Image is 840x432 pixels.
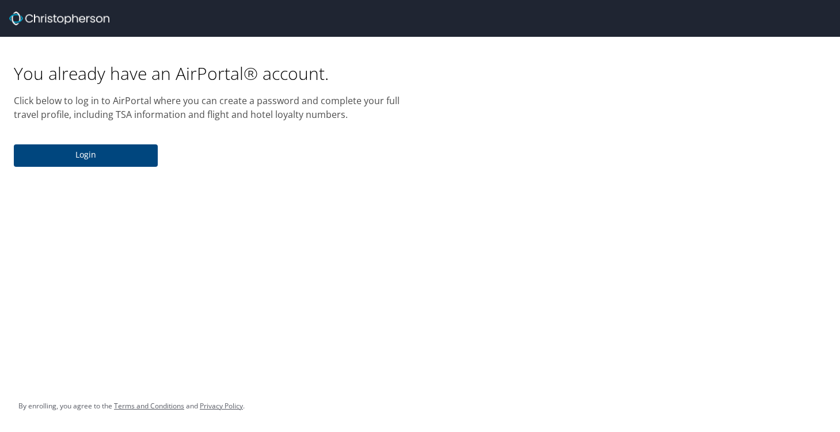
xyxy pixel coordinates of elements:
h1: You already have an AirPortal® account. [14,62,406,85]
a: Privacy Policy [200,401,243,411]
img: cbt logo [9,12,109,25]
span: Login [23,148,149,162]
div: By enrolling, you agree to the and . [18,392,245,420]
a: Terms and Conditions [114,401,184,411]
button: Login [14,144,158,167]
p: Click below to log in to AirPortal where you can create a password and complete your full travel ... [14,94,406,121]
